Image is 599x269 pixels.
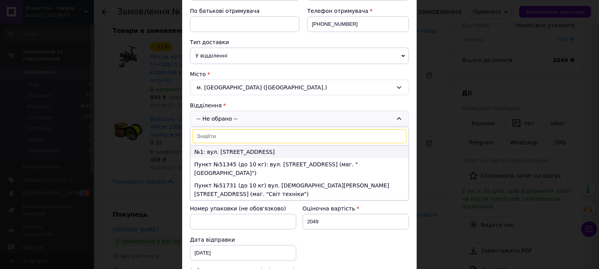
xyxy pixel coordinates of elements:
span: Телефон отримувача [307,8,368,14]
div: м. [GEOGRAPHIC_DATA] ([GEOGRAPHIC_DATA].) [190,80,409,95]
div: Відділення [190,102,409,109]
input: Знайти [192,129,407,143]
div: Дата відправки [190,236,296,244]
span: У відділенні [190,48,409,64]
input: +380 [307,16,409,32]
div: Оціночна вартість [303,205,409,212]
span: Тип доставки [190,39,229,45]
div: Місто [190,70,409,78]
div: -- Не обрано -- [190,111,409,126]
li: №1: вул. [STREET_ADDRESS] [190,146,409,158]
li: Пункт №51731 (до 10 кг) вул. [DEMOGRAPHIC_DATA][PERSON_NAME][STREET_ADDRESS] (маг. "Світ техніки") [190,179,409,200]
div: Номер упаковки (не обов'язково) [190,205,296,212]
li: Пункт №51345 (до 10 кг): вул. [STREET_ADDRESS] (маг. "[GEOGRAPHIC_DATA]") [190,158,409,179]
span: По батькові отримувача [190,8,260,14]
